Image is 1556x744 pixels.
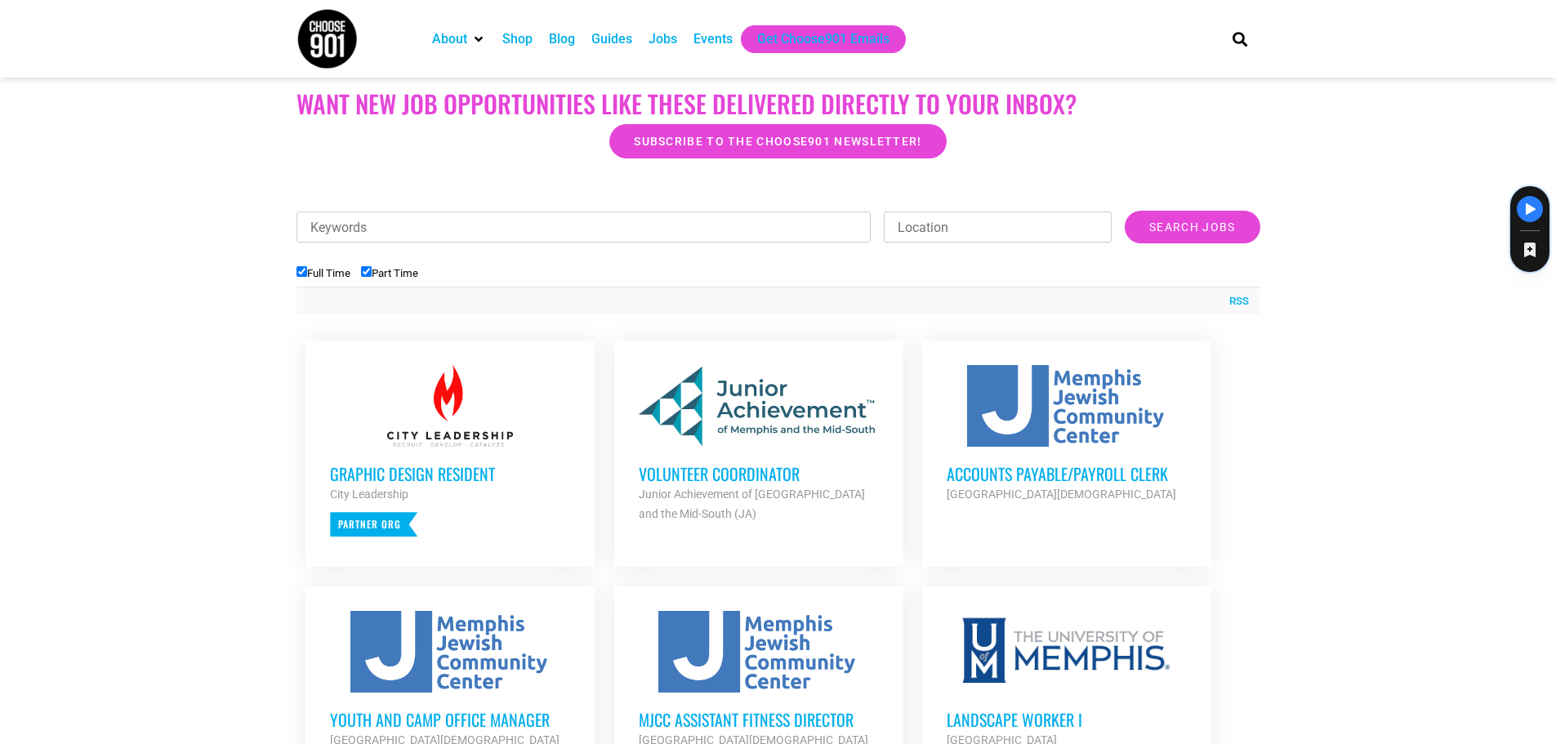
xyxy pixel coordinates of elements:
input: Keywords [296,212,872,243]
strong: City Leadership [330,488,408,501]
strong: [GEOGRAPHIC_DATA][DEMOGRAPHIC_DATA] [947,488,1176,501]
a: Accounts Payable/Payroll Clerk [GEOGRAPHIC_DATA][DEMOGRAPHIC_DATA] [922,341,1211,528]
h3: Volunteer Coordinator [639,463,879,484]
a: Shop [502,29,533,49]
label: Full Time [296,267,350,279]
a: Subscribe to the Choose901 newsletter! [609,124,946,158]
input: Full Time [296,266,307,277]
h3: Graphic Design Resident [330,463,570,484]
a: Blog [549,29,575,49]
h3: Youth and Camp Office Manager [330,709,570,730]
a: About [432,29,467,49]
h3: MJCC Assistant Fitness Director [639,709,879,730]
a: Guides [591,29,632,49]
div: Search [1226,25,1253,52]
span: Subscribe to the Choose901 newsletter! [634,136,921,147]
input: Part Time [361,266,372,277]
a: Events [693,29,733,49]
a: Volunteer Coordinator Junior Achievement of [GEOGRAPHIC_DATA] and the Mid-South (JA) [614,341,903,548]
a: Get Choose901 Emails [757,29,889,49]
strong: Junior Achievement of [GEOGRAPHIC_DATA] and the Mid-South (JA) [639,488,865,520]
h2: Want New Job Opportunities like these Delivered Directly to your Inbox? [296,89,1260,118]
label: Part Time [361,267,418,279]
nav: Main nav [424,25,1205,53]
h3: Accounts Payable/Payroll Clerk [947,463,1187,484]
a: Graphic Design Resident City Leadership Partner Org [305,341,595,561]
input: Search Jobs [1125,211,1260,243]
h3: Landscape Worker I [947,709,1187,730]
input: Location [884,212,1112,243]
div: About [424,25,494,53]
p: Partner Org [330,512,417,537]
a: Jobs [649,29,677,49]
a: RSS [1221,293,1249,310]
